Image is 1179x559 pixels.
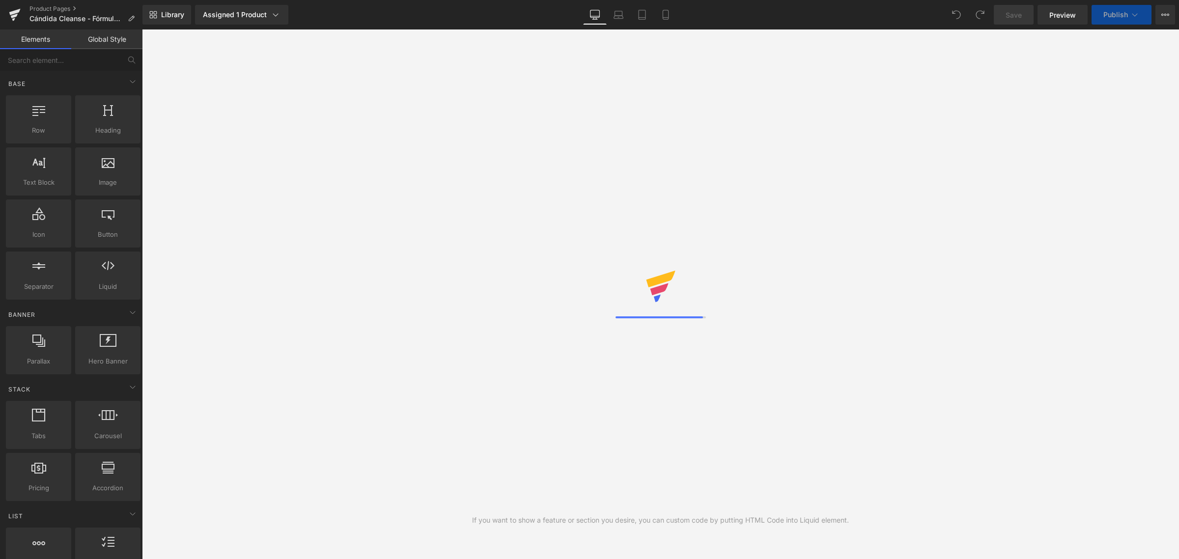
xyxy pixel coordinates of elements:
div: Assigned 1 Product [203,10,281,20]
span: Image [78,177,138,188]
span: Cándida Cleanse - Fórmula Ayurvédica para la Salud Digestiva y Equilibrio Fúngico [29,15,124,23]
span: Preview [1049,10,1076,20]
span: Save [1006,10,1022,20]
button: More [1155,5,1175,25]
span: Publish [1103,11,1128,19]
span: Carousel [78,431,138,441]
span: Stack [7,385,31,394]
a: New Library [142,5,191,25]
a: Tablet [630,5,654,25]
button: Publish [1092,5,1151,25]
span: Icon [9,229,68,240]
span: Tabs [9,431,68,441]
button: Redo [970,5,990,25]
a: Desktop [583,5,607,25]
a: Preview [1038,5,1088,25]
span: List [7,511,24,521]
span: Library [161,10,184,19]
span: Heading [78,125,138,136]
a: Product Pages [29,5,142,13]
span: Accordion [78,483,138,493]
span: Separator [9,281,68,292]
span: Liquid [78,281,138,292]
span: Pricing [9,483,68,493]
a: Mobile [654,5,677,25]
span: Hero Banner [78,356,138,366]
a: Laptop [607,5,630,25]
span: Row [9,125,68,136]
span: Text Block [9,177,68,188]
div: If you want to show a feature or section you desire, you can custom code by putting HTML Code int... [472,515,849,526]
button: Undo [947,5,966,25]
a: Global Style [71,29,142,49]
span: Base [7,79,27,88]
span: Parallax [9,356,68,366]
span: Button [78,229,138,240]
span: Banner [7,310,36,319]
